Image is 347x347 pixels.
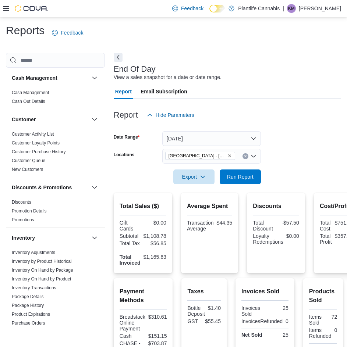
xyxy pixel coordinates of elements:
span: Inventory Adjustments [12,250,55,255]
label: Date Range [114,134,140,140]
button: Run Report [220,169,261,184]
button: Remove Edmonton - South Common from selection in this group [227,154,232,158]
p: | [283,4,284,13]
div: Discounts & Promotions [6,198,105,227]
div: Subtotal [120,233,141,239]
div: 25 [266,332,288,338]
div: $56.85 [144,240,166,246]
div: Kati Michalec [287,4,296,13]
div: $1,165.63 [144,254,166,260]
div: $0.00 [144,220,166,226]
h3: Customer [12,116,36,123]
span: Promotion Details [12,208,47,214]
button: [DATE] [162,131,261,146]
div: 0 [286,318,288,324]
a: Cash Management [12,90,49,95]
a: Feedback [169,1,206,16]
div: Breadstack Online Payment [120,314,145,332]
button: Discounts & Promotions [12,184,89,191]
div: 72 [325,314,337,320]
label: Locations [114,152,135,158]
a: Customer Queue [12,158,45,163]
div: Items Refunded [309,327,332,339]
div: $703.87 [146,340,167,346]
span: Promotions [12,217,34,223]
h2: Total Sales ($) [120,202,166,211]
h3: End Of Day [114,65,156,74]
strong: Total Invoiced [120,254,141,266]
button: Discounts & Promotions [90,183,99,192]
span: Discounts [12,199,31,205]
div: 25 [266,305,288,311]
div: Transaction Average [187,220,214,232]
p: Plantlife Cannabis [238,4,280,13]
a: Promotion Details [12,208,47,214]
button: Inventory [90,233,99,242]
span: Report [115,84,132,99]
a: Inventory Transactions [12,285,56,290]
div: Items Sold [309,314,322,326]
a: Inventory Adjustments [12,250,55,255]
span: Product Expirations [12,311,50,317]
div: $151.15 [145,333,167,339]
span: Cash Out Details [12,99,45,104]
button: Cash Management [90,74,99,82]
h2: Invoices Sold [241,287,288,296]
a: Inventory On Hand by Package [12,268,73,273]
span: Purchase Orders [12,320,45,326]
a: Cash Out Details [12,99,45,104]
h3: Inventory [12,234,35,242]
span: Inventory by Product Historical [12,258,72,264]
span: Hide Parameters [156,111,194,119]
div: $310.61 [148,314,167,320]
h3: Cash Management [12,74,57,82]
span: Customer Queue [12,158,45,164]
button: Export [173,169,215,184]
span: Run Report [227,173,254,180]
h3: Report [114,111,138,119]
a: Product Expirations [12,312,50,317]
div: Invoices Sold [241,305,263,317]
input: Dark Mode [209,5,225,12]
span: Package History [12,303,44,308]
span: Feedback [181,5,203,12]
button: Hide Parameters [144,108,197,122]
img: Cova [15,5,48,12]
button: Inventory [12,234,89,242]
div: Loyalty Redemptions [253,233,283,245]
h1: Reports [6,23,45,38]
span: Edmonton - South Common [165,152,235,160]
span: Inventory On Hand by Product [12,276,71,282]
div: $44.35 [217,220,233,226]
a: Customer Loyalty Points [12,140,60,146]
a: Customer Activity List [12,132,54,137]
h2: Average Spent [187,202,232,211]
h2: Payment Methods [120,287,167,305]
h2: Products Sold [309,287,337,305]
a: Discounts [12,200,31,205]
a: Package Details [12,294,44,299]
button: Open list of options [251,153,256,159]
h3: Discounts & Promotions [12,184,72,191]
div: Cash [120,333,142,339]
span: Feedback [61,29,83,36]
div: $0.00 [286,233,299,239]
div: Gift Cards [120,220,142,232]
div: Bottle Deposit [187,305,205,317]
button: Cash Management [12,74,89,82]
a: Customer Purchase History [12,149,66,154]
strong: Net Sold [241,332,262,338]
button: Customer [12,116,89,123]
div: Total Discount [253,220,275,232]
h2: Taxes [187,287,221,296]
a: Feedback [49,25,86,40]
a: Inventory On Hand by Product [12,276,71,282]
div: 0 [334,327,337,333]
div: -$57.50 [277,220,299,226]
a: Promotions [12,217,34,222]
span: Email Subscription [141,84,187,99]
h2: Discounts [253,202,299,211]
span: Export [178,169,210,184]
